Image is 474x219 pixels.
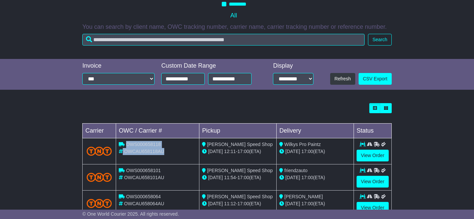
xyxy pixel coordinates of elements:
span: 17:00 [238,175,249,180]
span: [DATE] [285,201,300,206]
a: View Order [357,150,389,161]
td: Pickup [199,123,277,138]
div: (ETA) [279,200,351,207]
span: [PERSON_NAME] Speed Shop [207,194,273,199]
button: Refresh [330,73,355,85]
span: OWCAU658064AU [124,201,164,206]
span: 17:00 [238,149,249,154]
span: Wilkys Pro Paintz [284,142,321,147]
img: TNT_Domestic.png [87,199,112,208]
span: [DATE] [208,149,223,154]
td: OWC / Carrier # [116,123,199,138]
div: (ETA) [279,174,351,181]
button: Search [368,34,391,46]
a: CSV Export [359,73,392,85]
span: 17:00 [301,201,313,206]
div: - (ETA) [202,174,274,181]
span: OWCAU658101AU [124,175,164,180]
div: Invoice [82,62,155,70]
span: 11:54 [224,175,236,180]
div: - (ETA) [202,148,274,155]
td: Delivery [277,123,354,138]
span: 17:00 [238,201,249,206]
span: [DATE] [208,175,223,180]
span: [DATE] [208,201,223,206]
span: [PERSON_NAME] [284,194,323,199]
div: - (ETA) [202,200,274,207]
td: Status [354,123,392,138]
span: [PERSON_NAME] Speed Shop [207,168,273,173]
span: [DATE] [285,175,300,180]
span: OWS000658118 [126,142,161,147]
p: You can search by client name, OWC tracking number, carrier name, carrier tracking number or refe... [82,23,392,31]
div: Display [273,62,313,70]
span: [PERSON_NAME] Speed Shop [207,142,273,147]
span: OWS000658101 [126,168,161,173]
img: TNT_Domestic.png [87,147,112,156]
div: (ETA) [279,148,351,155]
span: OWCAU658118AU [124,149,164,154]
td: Carrier [83,123,116,138]
img: TNT_Domestic.png [87,173,112,182]
a: View Order [357,176,389,188]
span: OWS000658064 [126,194,161,199]
span: 11:12 [224,201,236,206]
span: © One World Courier 2025. All rights reserved. [82,211,179,217]
span: friendzauto [284,168,307,173]
span: 12:11 [224,149,236,154]
span: 17:00 [301,175,313,180]
div: Custom Date Range [161,62,260,70]
span: 17:00 [301,149,313,154]
a: View Order [357,202,389,214]
span: [DATE] [285,149,300,154]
